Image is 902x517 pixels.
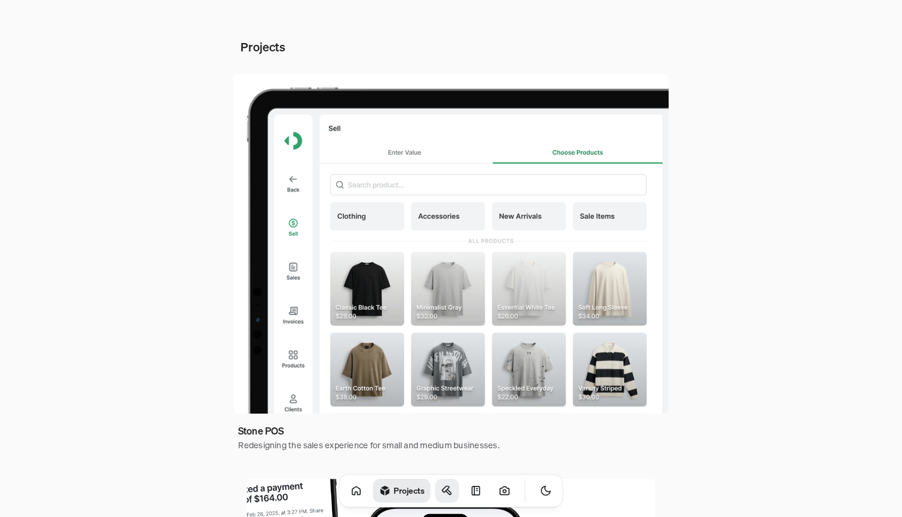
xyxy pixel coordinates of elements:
a: Stone POSRedesigning the sales experience for small and medium businesses. [233,419,504,457]
h2: Projects [240,38,285,56]
h4: Redesigning the sales experience for small and medium businesses. [238,439,499,452]
h1: Projects [394,485,425,496]
button: Toggle Theme [534,479,558,503]
a: Projects [373,479,431,503]
h3: Stone POS [238,424,284,439]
